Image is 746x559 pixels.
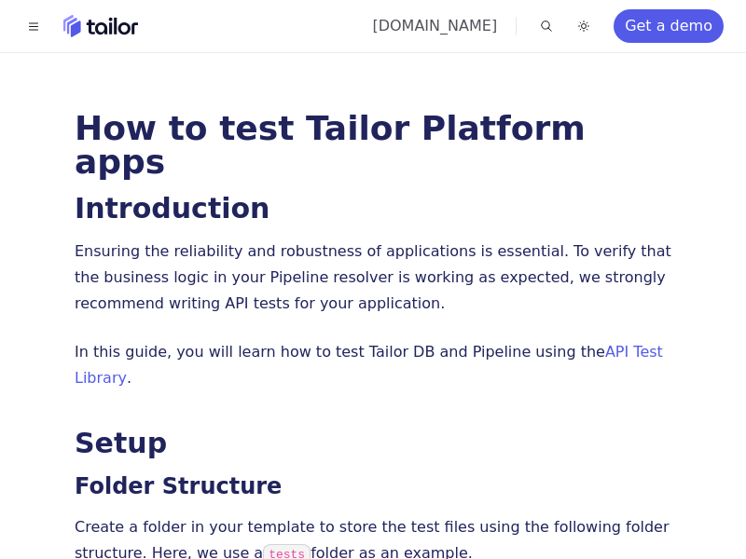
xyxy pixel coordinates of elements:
[75,339,671,391] p: In this guide, you will learn how to test Tailor DB and Pipeline using the .
[75,112,671,179] h1: How to test Tailor Platform apps
[22,15,45,37] button: Toggle navigation
[75,473,282,499] a: Folder Structure
[75,192,269,225] a: Introduction
[614,9,724,43] a: Get a demo
[75,239,671,317] p: Ensuring the reliability and robustness of applications is essential. To verify that the business...
[372,17,497,34] a: [DOMAIN_NAME]
[75,427,167,459] a: Setup
[573,15,595,37] button: Toggle dark mode
[63,15,138,37] a: Home
[535,15,558,37] button: Find something...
